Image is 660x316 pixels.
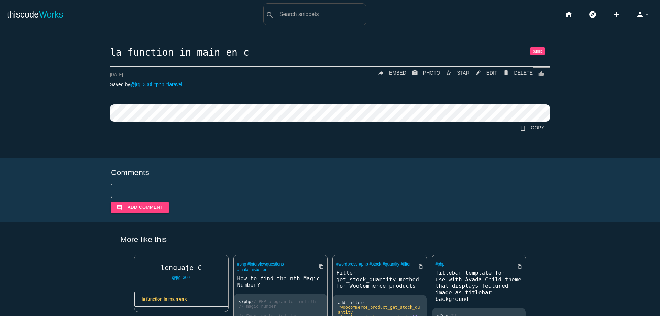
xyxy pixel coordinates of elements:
[378,67,384,79] i: reply
[514,70,533,76] span: DELETE
[512,260,522,273] a: Copy to Clipboard
[338,300,363,305] span: add_filter
[247,262,284,267] a: #interviewquestions
[264,4,276,25] button: search
[644,3,650,25] i: arrow_drop_down
[153,82,164,87] a: #php
[514,122,550,134] a: Copy to Clipboard
[432,269,526,303] a: Titlebar template for use with Avada Child theme that displays featured image as titlebar background
[39,10,63,19] span: Works
[423,70,440,76] span: PHOTO
[486,70,497,76] span: EDIT
[588,3,597,25] i: explore
[363,300,365,305] span: (
[389,70,406,76] span: EMBED
[370,262,382,267] a: #stock
[503,67,509,79] i: delete
[276,7,366,22] input: Search snippets
[436,262,445,267] a: #php
[237,262,246,267] a: #php
[413,260,423,273] a: Copy to Clipboard
[7,3,63,25] a: thiscodeWorks
[111,168,549,177] h5: Comments
[234,274,328,289] a: How to find the nth Magic Number?
[319,260,324,273] i: content_copy
[117,202,122,213] i: comment
[457,70,469,76] span: STAR
[401,262,411,267] a: #filter
[440,67,469,79] button: star_borderSTAR
[165,82,182,87] a: #laravel
[239,304,276,309] span: // magic number
[251,299,316,304] span: // PHP program to find nth
[470,67,497,79] a: mode_editEDIT
[636,3,644,25] i: person
[475,67,481,79] i: mode_edit
[372,67,406,79] a: replyEMBED
[336,262,357,267] a: #wordpress
[383,262,399,267] a: #quantity
[519,122,526,134] i: content_copy
[130,82,152,87] a: @jrg_300i
[406,67,440,79] a: photo_cameraPHOTO
[237,267,266,272] a: #makethisbetter
[359,262,368,267] a: #php
[338,305,420,315] span: 'woocommerce_product_get_stock_quantity'
[110,82,550,87] p: Saved by
[172,275,191,280] a: @jrg_300i
[110,72,123,77] span: [DATE]
[517,260,522,273] i: content_copy
[497,67,533,79] a: Delete Post
[239,299,244,304] span: <?
[134,264,228,271] a: lenguaje C
[612,3,620,25] i: add
[135,292,228,306] a: la function in main en c
[266,4,274,26] i: search
[110,235,550,244] h5: More like this
[445,67,452,79] i: star_border
[313,260,324,273] a: Copy to Clipboard
[110,47,550,58] h1: la function in main en c
[565,3,573,25] i: home
[333,269,427,290] a: Filter get_stock_quantity method for WooCommerce products
[412,67,418,79] i: photo_camera
[244,299,251,304] span: php
[418,260,423,273] i: content_copy
[111,202,169,213] button: commentAdd comment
